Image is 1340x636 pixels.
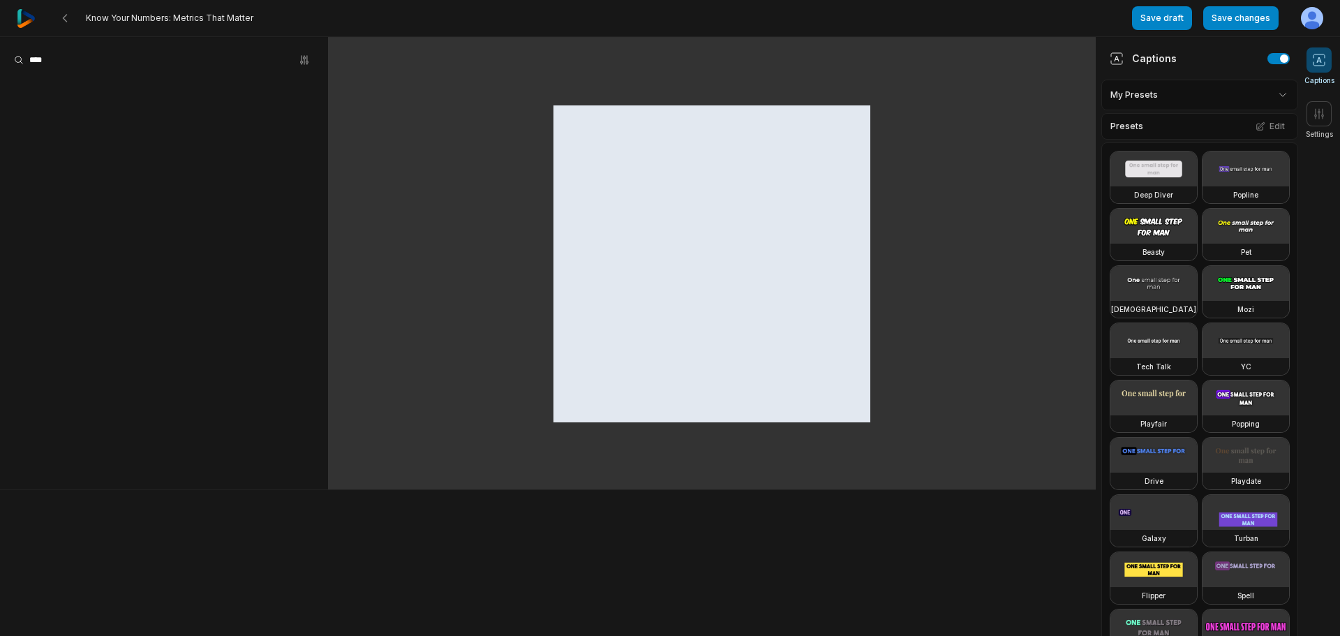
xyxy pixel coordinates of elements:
button: Captions [1304,47,1334,86]
h3: Turban [1234,533,1258,544]
h3: Spell [1237,590,1254,601]
span: Captions [1304,75,1334,86]
button: Save changes [1203,6,1279,30]
h3: Popping [1232,418,1260,429]
h3: YC [1241,361,1251,372]
h3: Mozi [1237,304,1254,315]
h3: Galaxy [1142,533,1166,544]
h3: Flipper [1142,590,1166,601]
h3: Playdate [1231,475,1261,487]
button: Settings [1306,101,1333,140]
div: Presets [1101,113,1298,140]
h3: [DEMOGRAPHIC_DATA] [1111,304,1196,315]
h3: Deep Diver [1134,189,1173,200]
span: Settings [1306,129,1333,140]
img: reap [17,9,36,28]
h3: Pet [1241,246,1251,258]
div: Captions [1110,51,1177,66]
button: Save draft [1132,6,1192,30]
h3: Tech Talk [1136,361,1171,372]
div: My Presets [1101,80,1298,110]
span: Know Your Numbers: Metrics That Matter [86,13,253,24]
h3: Playfair [1140,418,1167,429]
h3: Drive [1145,475,1163,487]
h3: Popline [1233,189,1258,200]
button: Edit [1251,117,1289,135]
h3: Beasty [1142,246,1165,258]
